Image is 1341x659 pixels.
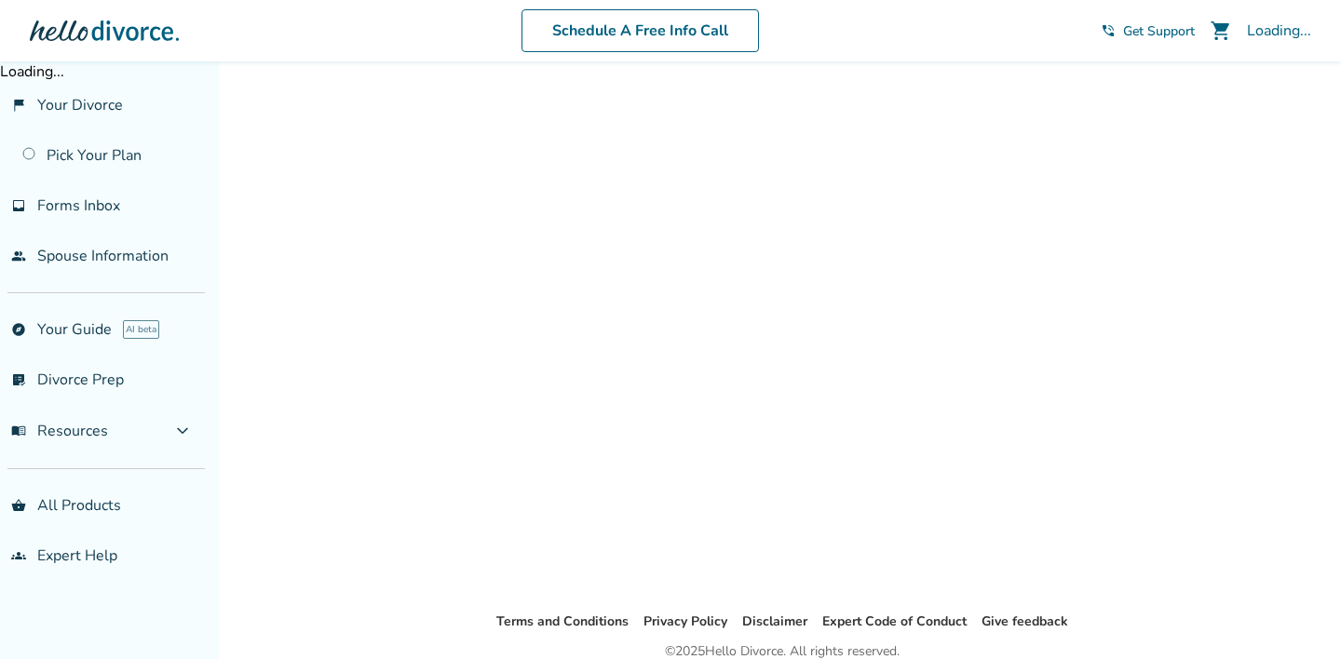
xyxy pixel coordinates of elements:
a: Expert Code of Conduct [822,612,967,630]
div: Loading... [1247,20,1311,41]
a: Schedule A Free Info Call [521,9,759,52]
span: expand_more [171,420,194,442]
span: Resources [11,421,108,441]
span: phone_in_talk [1101,23,1116,38]
span: AI beta [123,320,159,339]
span: people [11,249,26,263]
span: Get Support [1123,22,1195,40]
a: Terms and Conditions [496,612,629,630]
span: inbox [11,198,26,213]
span: flag_2 [11,98,26,113]
span: menu_book [11,424,26,438]
span: groups [11,548,26,563]
span: explore [11,322,26,337]
span: list_alt_check [11,372,26,387]
li: Give feedback [982,611,1068,633]
a: phone_in_talkGet Support [1101,22,1195,40]
a: Privacy Policy [643,612,727,630]
span: shopping_cart [1210,20,1232,42]
li: Disclaimer [742,611,807,633]
span: shopping_basket [11,498,26,513]
span: Forms Inbox [37,195,120,216]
